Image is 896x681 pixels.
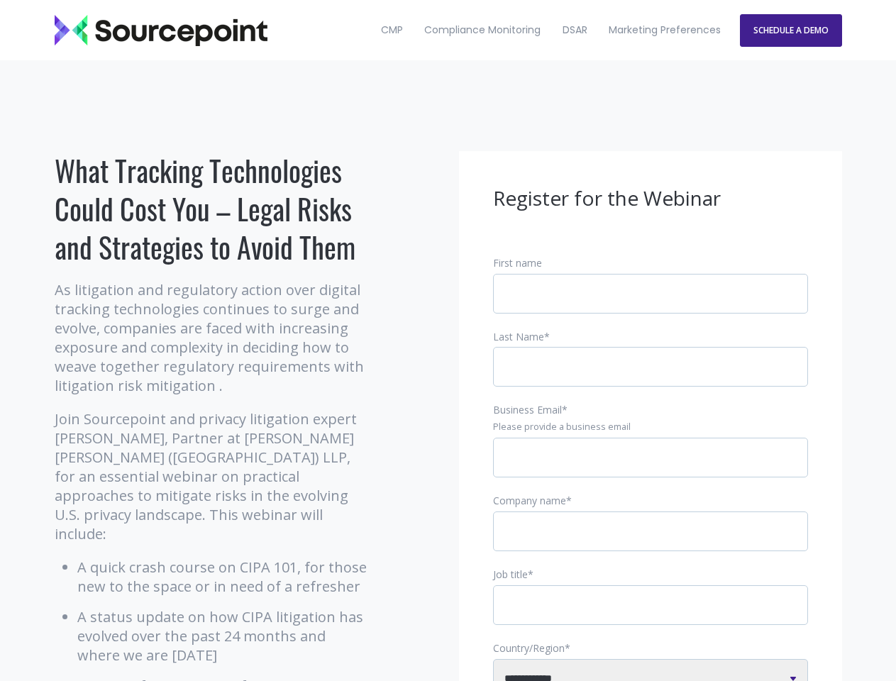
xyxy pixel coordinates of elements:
[493,256,542,270] span: First name
[493,421,808,433] legend: Please provide a business email
[493,494,566,507] span: Company name
[493,567,528,581] span: Job title
[55,280,370,395] p: As litigation and regulatory action over digital tracking technologies continues to surge and evo...
[55,15,267,46] img: Sourcepoint_logo_black_transparent (2)-2
[77,607,370,665] li: A status update on how CIPA litigation has evolved over the past 24 months and where we are [DATE]
[55,409,370,543] p: Join Sourcepoint and privacy litigation expert [PERSON_NAME], Partner at [PERSON_NAME] [PERSON_NA...
[55,151,370,266] h1: What Tracking Technologies Could Cost You – Legal Risks and Strategies to Avoid Them
[493,403,562,416] span: Business Email
[493,330,544,343] span: Last Name
[740,14,842,47] a: SCHEDULE A DEMO
[77,558,370,596] li: A quick crash course on CIPA 101, for those new to the space or in need of a refresher
[493,185,808,212] h3: Register for the Webinar
[493,641,565,655] span: Country/Region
